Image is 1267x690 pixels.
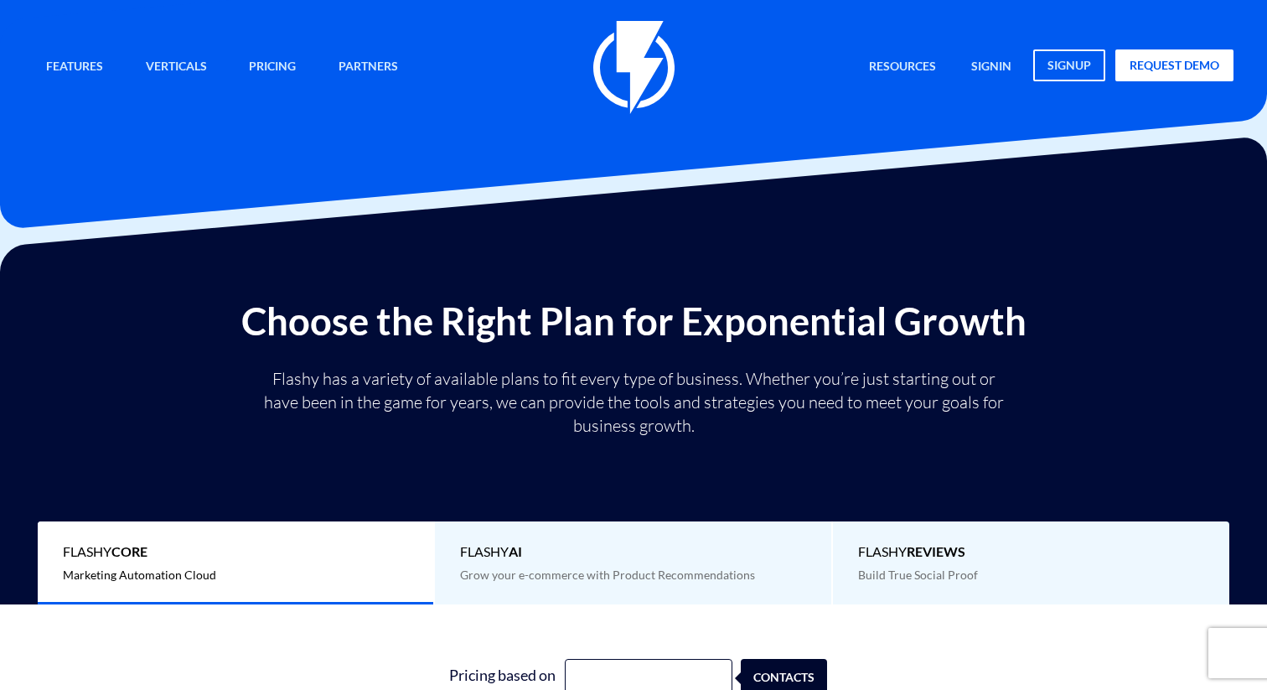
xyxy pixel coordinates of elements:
b: REVIEWS [907,543,965,559]
span: Grow your e-commerce with Product Recommendations [460,568,755,582]
a: Features [34,49,116,86]
a: signup [1033,49,1105,81]
a: Verticals [133,49,220,86]
span: Marketing Automation Cloud [63,568,216,582]
a: Partners [326,49,411,86]
a: Pricing [236,49,308,86]
span: Flashy [460,542,805,562]
b: Core [111,543,147,559]
a: request demo [1115,49,1233,81]
span: Flashy [63,542,408,562]
b: AI [509,543,522,559]
a: signin [959,49,1024,86]
span: Build True Social Proof [858,568,978,582]
p: Flashy has a variety of available plans to fit every type of business. Whether you’re just starti... [256,367,1011,438]
h2: Choose the Right Plan for Exponential Growth [13,300,1254,342]
span: Flashy [858,542,1205,562]
a: Resources [856,49,949,86]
